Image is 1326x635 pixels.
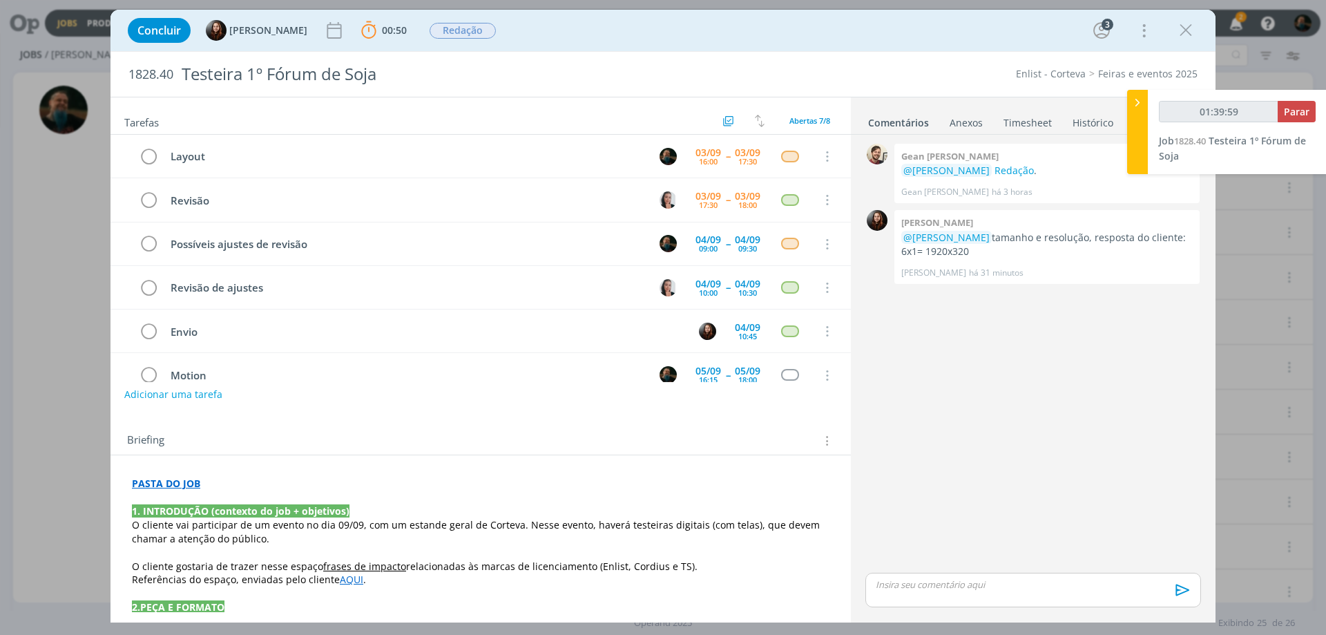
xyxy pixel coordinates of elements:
div: Testeira 1º Fórum de Soja [176,57,747,91]
span: @[PERSON_NAME] [903,231,990,244]
a: AQUI [340,573,363,586]
div: 17:30 [699,201,718,209]
a: Job1828.40Testeira 1º Fórum de Soja [1159,134,1306,162]
a: Timesheet [1003,110,1053,130]
span: -- [726,370,730,380]
span: Redação [430,23,496,39]
a: Comentários [867,110,930,130]
img: C [660,191,677,209]
span: @[PERSON_NAME] [903,164,990,177]
span: 1828.40 [1174,135,1206,147]
div: Possíveis ajustes de revisão [164,236,646,253]
div: Revisão [164,192,646,209]
div: 05/09 [735,366,760,376]
div: Layout [164,148,646,165]
div: 16:00 [699,158,718,165]
span: há 31 minutos [969,267,1024,279]
span: Briefing [127,432,164,450]
span: Concluir [137,25,181,36]
button: 3 [1090,19,1113,41]
img: C [660,279,677,296]
div: 10:45 [738,332,757,340]
div: 10:00 [699,289,718,296]
div: 03/09 [735,148,760,158]
button: E [697,321,718,341]
span: Referências do espaço, enviadas pelo cliente [132,573,340,586]
div: 3 [1102,19,1113,30]
div: Revisão de ajustes [164,279,646,296]
a: PASTA DO JOB [132,477,200,490]
div: 03/09 [695,191,721,201]
div: 04/09 [695,279,721,289]
span: -- [726,195,730,205]
div: dialog [110,10,1215,623]
div: 16:15 [699,376,718,383]
img: M [660,235,677,252]
button: M [657,146,678,167]
div: 04/09 [735,235,760,245]
strong: 1. INTRODUÇÃO (contexto do job + objetivos) [132,504,349,518]
span: O cliente gostaria de trazer nesse espaço [132,560,323,573]
button: Adicionar uma tarefa [124,382,223,407]
div: 10:30 [738,289,757,296]
img: E [867,210,887,231]
div: Motion [164,367,646,384]
span: 00:50 [382,23,407,37]
span: -- [726,151,730,161]
p: . [901,164,1193,178]
img: arrow-down-up.svg [755,115,765,127]
button: 00:50 [358,19,410,41]
div: 17:30 [738,158,757,165]
p: [PERSON_NAME] [901,267,966,279]
div: 09:00 [699,245,718,252]
img: G [867,144,887,164]
span: -- [726,239,730,249]
button: Redação [429,22,497,39]
b: Gean [PERSON_NAME] [901,150,999,162]
div: 05/09 [695,366,721,376]
div: Envio [164,323,686,341]
div: 04/09 [735,323,760,332]
img: M [660,148,677,165]
a: Histórico [1072,110,1114,130]
div: 04/09 [695,235,721,245]
img: M [660,366,677,383]
span: relacionadas às marcas de licenciamento (Enlist, Cordius e TS). [406,560,698,573]
button: Parar [1278,101,1316,122]
span: Parar [1284,105,1309,118]
button: E[PERSON_NAME] [206,20,307,41]
div: Anexos [950,116,983,130]
div: 09:30 [738,245,757,252]
button: C [657,189,678,210]
span: Abertas 7/8 [789,115,830,126]
span: 1828.40 [128,67,173,82]
u: frases de impacto [323,560,406,573]
span: Tarefas [124,113,159,129]
div: 03/09 [735,191,760,201]
a: Feiras e eventos 2025 [1098,67,1198,80]
span: O cliente vai participar de um evento no dia 09/09, com um estande geral de Corteva. Nesse evento... [132,518,823,545]
b: [PERSON_NAME] [901,216,973,229]
button: Concluir [128,18,191,43]
span: . [363,573,366,586]
div: 18:00 [738,201,757,209]
img: E [699,323,716,340]
span: [PERSON_NAME] [229,26,307,35]
img: E [206,20,227,41]
button: C [657,277,678,298]
span: -- [726,283,730,292]
span: Testeira 1º Fórum de Soja [1159,134,1306,162]
a: Redação [995,164,1034,177]
span: há 3 horas [992,186,1032,198]
p: Gean [PERSON_NAME] [901,186,989,198]
strong: 2.PEÇA E FORMATO [132,600,224,614]
div: 03/09 [695,148,721,158]
div: 04/09 [735,279,760,289]
p: tamanho e resolução, resposta do cliente: 6x1= 1920x320 [901,231,1193,259]
button: M [657,365,678,386]
div: 18:00 [738,376,757,383]
button: M [657,234,678,254]
a: Enlist - Corteva [1016,67,1086,80]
